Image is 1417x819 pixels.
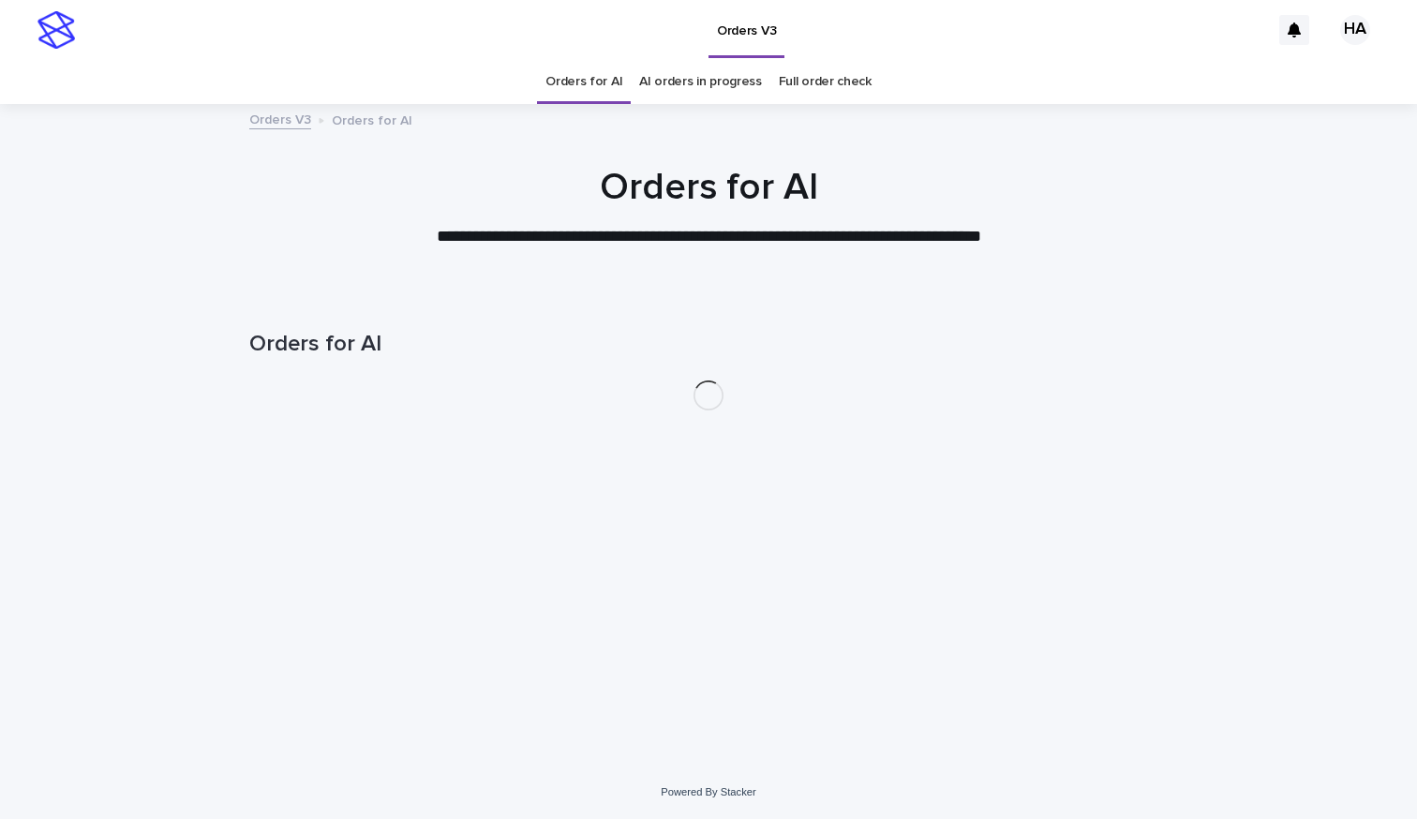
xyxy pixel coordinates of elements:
p: Orders for AI [332,109,412,129]
a: Orders for AI [545,60,622,104]
a: Full order check [779,60,872,104]
h1: Orders for AI [249,331,1168,358]
h1: Orders for AI [249,165,1168,210]
a: Orders V3 [249,108,311,129]
a: AI orders in progress [639,60,762,104]
a: Powered By Stacker [661,786,755,797]
img: stacker-logo-s-only.png [37,11,75,49]
div: HA [1340,15,1370,45]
